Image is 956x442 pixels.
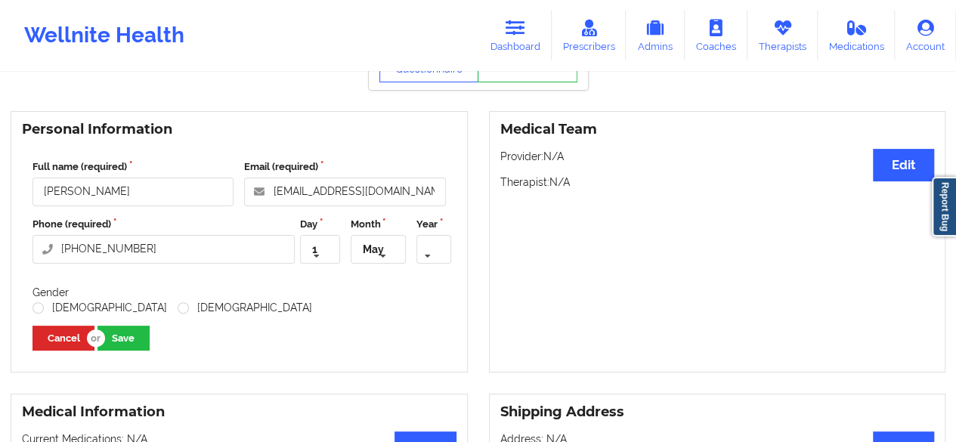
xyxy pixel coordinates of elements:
[626,11,685,60] a: Admins
[479,11,552,60] a: Dashboard
[416,217,450,232] label: Year
[500,121,935,138] h3: Medical Team
[500,149,935,164] p: Provider: N/A
[363,244,384,255] div: May
[32,235,295,264] input: Phone number
[895,11,956,60] a: Account
[500,403,935,421] h3: Shipping Address
[244,159,445,175] label: Email (required)
[747,11,818,60] a: Therapists
[32,286,69,298] label: Gender
[932,177,956,236] a: Report Bug
[32,178,234,206] input: Full name
[351,217,406,232] label: Month
[178,301,312,314] label: [DEMOGRAPHIC_DATA]
[685,11,747,60] a: Coaches
[32,326,94,351] button: Cancel
[32,159,234,175] label: Full name (required)
[818,11,896,60] a: Medications
[244,178,445,206] input: Email address
[552,11,627,60] a: Prescribers
[32,217,295,232] label: Phone (required)
[22,403,456,421] h3: Medical Information
[873,149,934,181] button: Edit
[300,217,339,232] label: Day
[32,301,167,314] label: [DEMOGRAPHIC_DATA]
[22,121,456,138] h3: Personal Information
[500,175,935,190] p: Therapist: N/A
[97,326,150,351] button: Save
